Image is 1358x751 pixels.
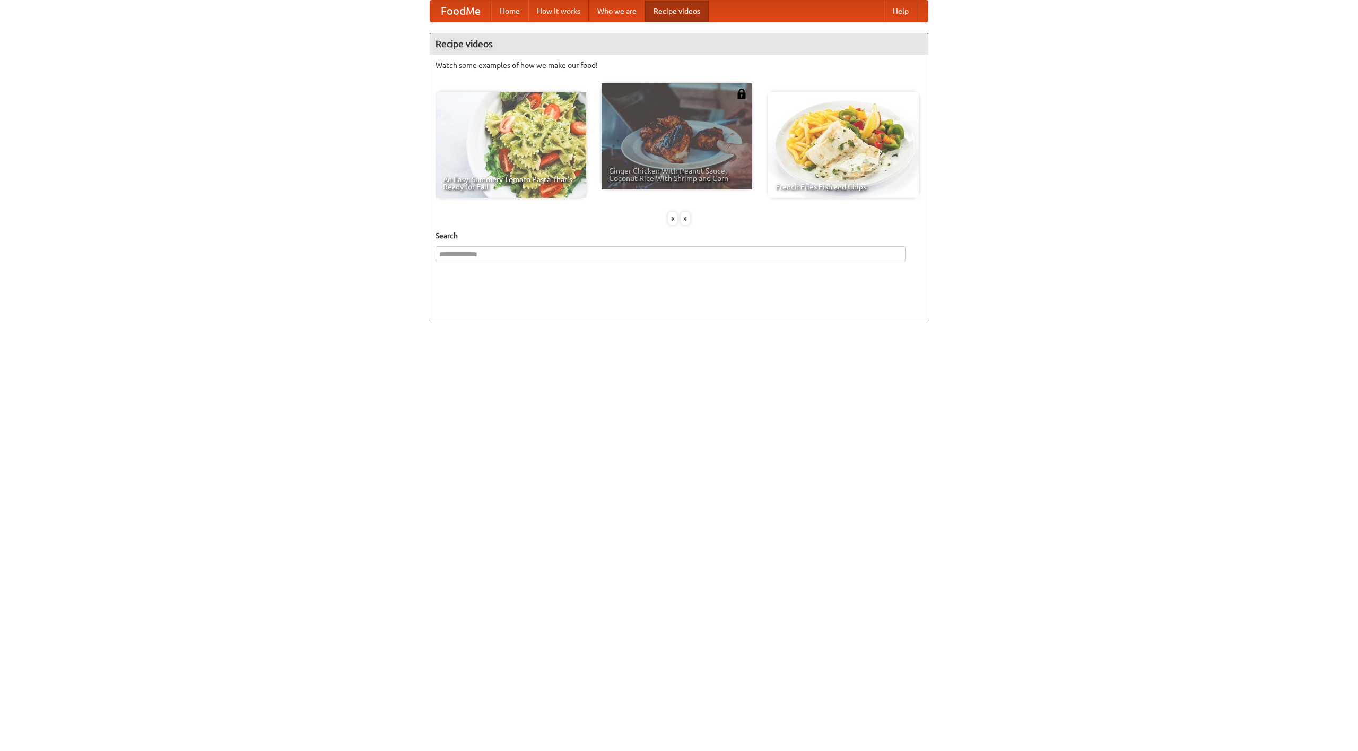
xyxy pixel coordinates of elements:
[768,92,919,198] a: French Fries Fish and Chips
[491,1,528,22] a: Home
[528,1,589,22] a: How it works
[736,89,747,99] img: 483408.png
[645,1,709,22] a: Recipe videos
[681,212,690,225] div: »
[436,92,586,198] a: An Easy, Summery Tomato Pasta That's Ready for Fall
[589,1,645,22] a: Who we are
[668,212,677,225] div: «
[436,60,922,71] p: Watch some examples of how we make our food!
[436,230,922,241] h5: Search
[443,176,579,191] span: An Easy, Summery Tomato Pasta That's Ready for Fall
[776,183,911,191] span: French Fries Fish and Chips
[430,1,491,22] a: FoodMe
[430,33,928,55] h4: Recipe videos
[884,1,917,22] a: Help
